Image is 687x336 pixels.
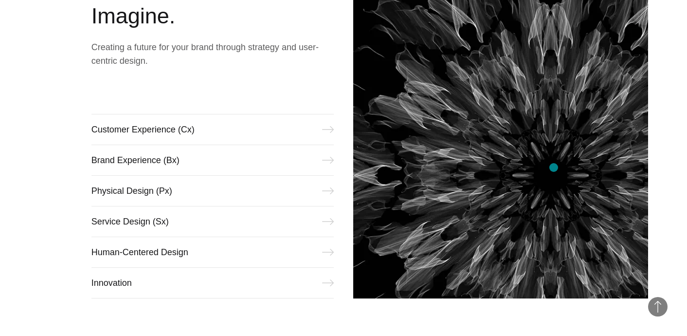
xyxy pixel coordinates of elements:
a: Human-Centered Design [91,237,334,268]
a: Service Design (Sx) [91,206,334,237]
a: Innovation [91,267,334,299]
button: Back to Top [648,297,668,317]
p: Creating a future for your brand through strategy and user-centric design. [91,40,334,68]
a: Customer Experience (Cx) [91,114,334,145]
a: Brand Experience (Bx) [91,145,334,176]
h2: Imagine. [91,1,334,31]
a: Physical Design (Px) [91,175,334,206]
